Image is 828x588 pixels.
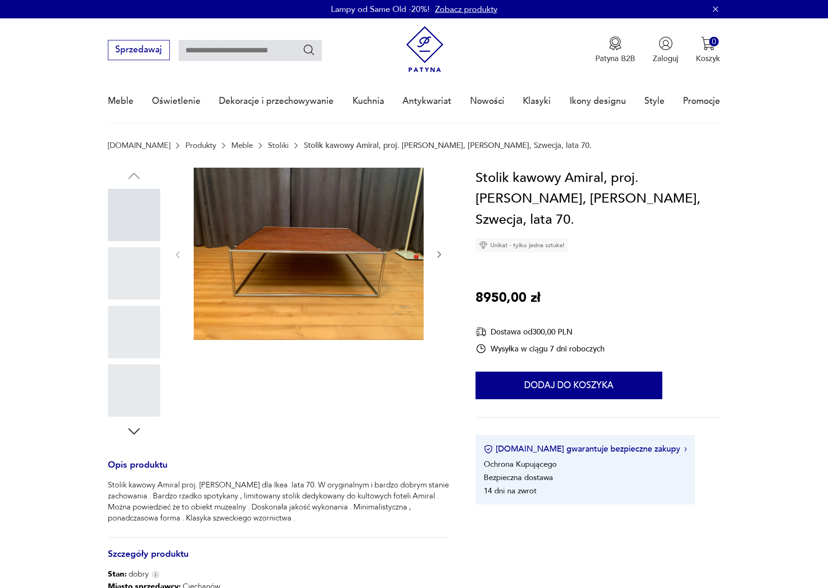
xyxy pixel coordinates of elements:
[402,26,448,73] img: Patyna - sklep z meblami i dekoracjami vintage
[476,288,540,309] p: 8950,00 zł
[302,43,316,57] button: Szukaj
[476,326,487,338] img: Ikona dostawy
[659,36,673,51] img: Ikonka użytkownika
[595,36,635,64] a: Ikona medaluPatyna B2B
[108,141,170,150] a: [DOMAIN_NAME]
[331,4,430,15] p: Lampy od Same Old -20%!
[476,372,662,399] button: Dodaj do koszyka
[435,4,498,15] a: Zobacz produkty
[152,80,201,122] a: Oświetlenie
[151,571,160,578] img: Info icon
[219,80,334,122] a: Dekoracje i przechowywanie
[304,141,592,150] p: Stolik kawowy Amiral, proj. [PERSON_NAME], [PERSON_NAME], Szwecja, lata 70.
[484,486,537,496] li: 14 dni na zwrot
[476,343,604,354] div: Wysyłka w ciągu 7 dni roboczych
[108,462,449,480] h3: Opis produktu
[683,80,720,122] a: Promocje
[108,569,127,579] b: Stan:
[608,36,622,51] img: Ikona medalu
[108,40,170,60] button: Sprzedawaj
[108,551,449,569] h3: Szczegóły produktu
[570,80,626,122] a: Ikony designu
[696,53,720,64] p: Koszyk
[108,47,170,54] a: Sprzedawaj
[268,141,289,150] a: Stoliki
[479,241,487,249] img: Ikona diamentu
[595,36,635,64] button: Patyna B2B
[644,80,665,122] a: Style
[476,238,568,252] div: Unikat - tylko jedna sztuka!
[476,326,604,338] div: Dostawa od 300,00 PLN
[108,480,449,524] p: Stolik kawowy Amiral proj. [PERSON_NAME] dla Ikea lata 70. W oryginalnym i bardzo dobrym stanie z...
[684,447,687,452] img: Ikona strzałki w prawo
[653,53,678,64] p: Zaloguj
[701,36,715,51] img: Ikona koszyka
[194,168,424,340] img: Zdjęcie produktu Stolik kawowy Amiral, proj. Karin Mobring, Ikea, Szwecja, lata 70.
[696,36,720,64] button: 0Koszyk
[484,445,493,454] img: Ikona certyfikatu
[653,36,678,64] button: Zaloguj
[476,168,721,231] h1: Stolik kawowy Amiral, proj. [PERSON_NAME], [PERSON_NAME], Szwecja, lata 70.
[595,53,635,64] p: Patyna B2B
[352,80,384,122] a: Kuchnia
[484,459,557,469] li: Ochrona Kupującego
[108,569,149,580] span: dobry
[484,472,553,483] li: Bezpieczna dostawa
[709,37,719,46] div: 0
[108,80,134,122] a: Meble
[231,141,253,150] a: Meble
[185,141,216,150] a: Produkty
[523,80,551,122] a: Klasyki
[470,80,504,122] a: Nowości
[403,80,451,122] a: Antykwariat
[484,443,687,455] button: [DOMAIN_NAME] gwarantuje bezpieczne zakupy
